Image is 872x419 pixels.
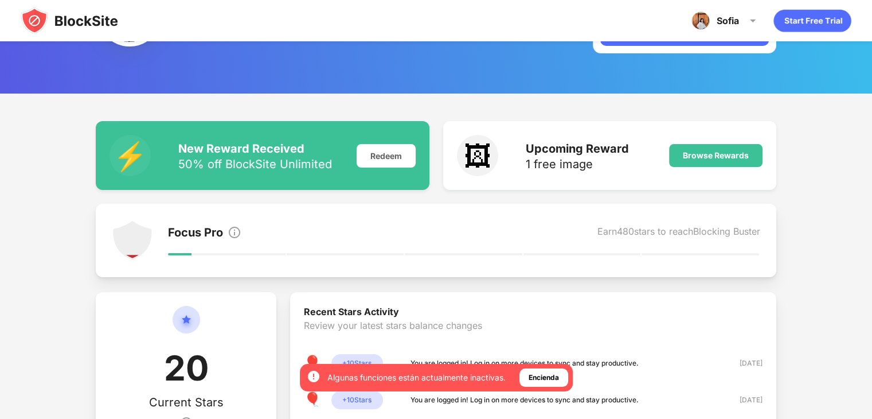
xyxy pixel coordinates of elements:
[149,395,224,409] div: Current Stars
[331,354,383,373] div: + 10 Stars
[168,226,223,242] div: Focus Pro
[722,394,762,406] div: [DATE]
[304,354,322,373] div: 🎈
[304,391,322,409] div: 🎈
[457,135,498,176] div: 🖼
[683,151,749,160] div: Browse Rewards
[110,135,151,176] div: ⚡️
[773,9,851,32] div: animation
[164,347,209,395] div: 20
[597,226,760,242] div: Earn 480 stars to reach Blocking Buster
[722,358,762,369] div: [DATE]
[173,306,200,347] img: circle-star.svg
[529,372,559,383] div: Encienda
[178,142,332,156] div: New Reward Received
[304,306,762,320] div: Recent Stars Activity
[526,158,629,170] div: 1 free image
[410,394,639,406] div: You are logged in! Log in on more devices to sync and stay productive.
[526,142,629,156] div: Upcoming Reward
[228,226,241,239] img: info.svg
[327,372,506,383] div: Algunas funciones están actualmente inactivas.
[410,358,639,369] div: You are logged in! Log in on more devices to sync and stay productive.
[304,320,762,354] div: Review your latest stars balance changes
[112,220,153,261] img: points-level-1.svg
[357,144,416,168] div: Redeem
[21,7,118,34] img: blocksite-icon-black.svg
[307,370,320,383] img: error-circle-white.svg
[178,158,332,170] div: 50% off BlockSite Unlimited
[691,11,710,30] img: ACg8ocJz2GKTigRCd_EaojMghZvFV9ZO3MXvyPf9KooXhu0Gg1q4pZmv=s96-c
[717,15,739,26] div: Sofia
[331,391,383,409] div: + 10 Stars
